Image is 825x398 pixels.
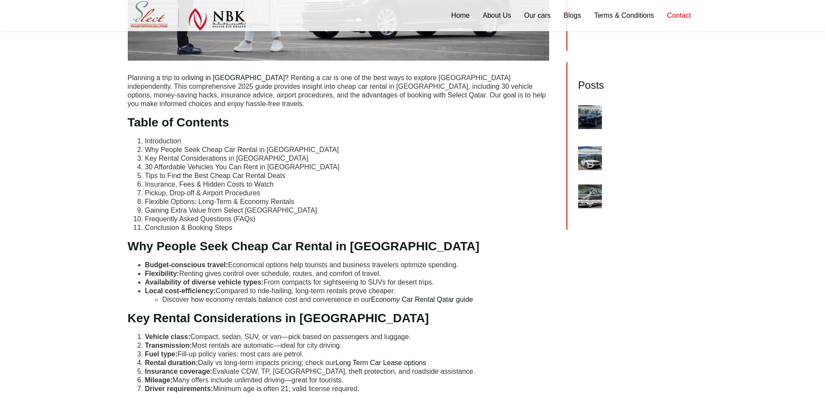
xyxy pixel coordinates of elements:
li: Minimum age is often 21; valid license required. [145,385,550,393]
li: Tips to Find the Best Cheap Car Rental Deals [145,171,550,180]
li: Fill-up policy varies; most cars are petrol. [145,350,550,359]
strong: Table of Contents [128,116,229,129]
li: Daily vs long-term impacts pricing; check our [145,359,550,367]
li: Discover how economy rentals balance cost and convenience in our [162,295,550,304]
strong: Vehicle class: [145,333,191,340]
li: Evaluate CDW, TP, [GEOGRAPHIC_DATA], theft protection, and roadside assistance. [145,367,550,376]
strong: Key Rental Considerations in [GEOGRAPHIC_DATA] [128,311,429,325]
strong: Rental duration: [145,359,198,366]
a: Conquer Every Journey with the Best SUV Rental in [GEOGRAPHIC_DATA] – Your Complete Select Rent a... [608,101,686,133]
a: Economy Car Rental Qatar guide [371,296,473,303]
li: Insurance, Fees & Hidden Costs to Watch [145,180,550,189]
li: Economical options help tourists and business travelers optimize spending. [145,261,550,269]
li: 30 Affordable Vehicles You Can Rent in [GEOGRAPHIC_DATA] [145,163,550,171]
li: Why People Seek Cheap Car Rental in [GEOGRAPHIC_DATA] [145,146,550,154]
li: Pickup, Drop-off & Airport Procedures [145,189,550,197]
li: Renting gives control over schedule, routes, and comfort of travel. [145,269,550,278]
strong: Fuel type: [145,350,178,358]
a: Unlock Comfort & Space: Rent the Maxus G10 in [GEOGRAPHIC_DATA] [DATE]! [608,184,676,209]
strong: Driver requirements: [145,385,213,392]
li: Frequently Asked Questions (FAQs) [145,215,550,223]
li: Gaining Extra Value from Select [GEOGRAPHIC_DATA] [145,206,550,215]
li: Compared to ride-hailing, long-term rentals prove cheaper. [145,287,550,304]
strong: Availability of diverse vehicle types: [145,278,264,286]
strong: Local cost-efficiency: [145,287,216,294]
li: Most rentals are automatic—ideal for city driving. [145,341,550,350]
li: Flexible Options: Long-Term & Economy Rentals [145,197,550,206]
strong: Why People Seek Cheap Car Rental in [GEOGRAPHIC_DATA] [128,239,480,253]
a: Unlock Stress-Free Travel with the #1 Car Rental Service in [GEOGRAPHIC_DATA] – Your Complete Sel... [608,139,686,177]
strong: Flexibility: [145,270,179,277]
p: Planning a trip to or ? Renting a car is one of the best ways to explore [GEOGRAPHIC_DATA] indepe... [128,74,550,108]
strong: Budget-conscious travel: [145,261,228,269]
li: Conclusion & Booking Steps [145,223,550,232]
img: Conquer Every Journey with the Best SUV Rental in Qatar – Your Complete Select Rent a Car Guide [578,105,602,129]
strong: Insurance coverage: [145,368,213,375]
li: From compacts for sightseeing to SUVs for desert trips. [145,278,550,287]
img: Maxus G10 Rent in Qatar – Spacious 7‑Seater Van Deals [578,184,602,208]
a: Long Term Car Lease options [336,359,427,366]
a: living in [GEOGRAPHIC_DATA] [188,74,285,81]
strong: Transmission: [145,342,192,349]
li: Introduction [145,137,550,146]
img: Unlock Stress-Free Travel with the #1 Car Rental Service in Qatar – Your Complete Select Rent a C... [578,146,602,170]
li: Key Rental Considerations in [GEOGRAPHIC_DATA] [145,154,550,163]
img: Select Rent a Car [130,1,246,31]
strong: Mileage: [145,376,173,384]
li: Compact, sedan, SUV, or van—pick based on passengers and luggage. [145,333,550,341]
li: Many offers include unlimited driving—great for tourists. [145,376,550,385]
h3: Posts [578,79,687,92]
